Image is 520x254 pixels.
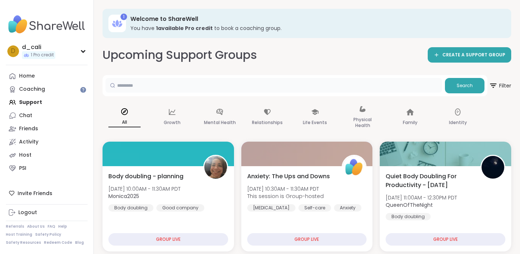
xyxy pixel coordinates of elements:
[6,70,88,83] a: Home
[80,87,86,93] iframe: Spotlight
[6,224,24,229] a: Referrals
[482,156,504,179] img: QueenOfTheNight
[156,25,213,32] b: 1 available Pro credit
[343,156,365,179] img: ShareWell
[130,15,501,23] h3: Welcome to ShareWell
[6,149,88,162] a: Host
[247,193,324,200] span: This session is Group-hosted
[6,122,88,135] a: Friends
[386,213,431,220] div: Body doubling
[6,206,88,219] a: Logout
[19,72,35,80] div: Home
[6,83,88,96] a: Coaching
[108,193,139,200] b: Monica2025
[386,201,433,209] b: QueenOfTheNight
[403,118,417,127] p: Family
[204,156,227,179] img: Monica2025
[108,172,183,181] span: Body doubling - planning
[58,224,67,229] a: Help
[386,194,457,201] span: [DATE] 11:00AM - 12:30PM PDT
[247,185,324,193] span: [DATE] 10:30AM - 11:30AM PDT
[103,47,257,63] h2: Upcoming Support Groups
[442,52,505,58] span: CREATE A SUPPORT GROUP
[252,118,283,127] p: Relationships
[108,118,141,127] p: All
[18,209,37,216] div: Logout
[19,138,38,146] div: Activity
[6,109,88,122] a: Chat
[108,204,153,212] div: Body doubling
[120,14,127,20] div: 1
[35,232,61,237] a: Safety Policy
[334,204,361,212] div: Anxiety
[19,112,32,119] div: Chat
[19,86,45,93] div: Coaching
[489,77,511,94] span: Filter
[19,125,38,132] div: Friends
[386,233,505,246] div: GROUP LIVE
[108,233,228,246] div: GROUP LIVE
[386,172,472,190] span: Quiet Body Doubling For Productivity - [DATE]
[247,204,296,212] div: [MEDICAL_DATA]
[156,204,204,212] div: Good company
[298,204,331,212] div: Self-care
[19,165,26,172] div: PSI
[130,25,501,32] h3: You have to book a coaching group.
[27,224,45,229] a: About Us
[75,240,84,245] a: Blog
[247,172,330,181] span: Anxiety: The Ups and Downs
[108,185,181,193] span: [DATE] 10:00AM - 11:30AM PDT
[428,47,511,63] a: CREATE A SUPPORT GROUP
[19,152,31,159] div: Host
[31,52,54,58] span: 1 Pro credit
[6,187,88,200] div: Invite Friends
[346,115,379,130] p: Physical Health
[457,82,473,89] span: Search
[449,118,467,127] p: Identity
[303,118,327,127] p: Life Events
[164,118,181,127] p: Growth
[6,162,88,175] a: PSI
[247,233,367,246] div: GROUP LIVE
[6,12,88,37] img: ShareWell Nav Logo
[22,43,55,51] div: d_cali
[6,240,41,245] a: Safety Resources
[204,118,236,127] p: Mental Health
[48,224,55,229] a: FAQ
[489,75,511,96] button: Filter
[44,240,72,245] a: Redeem Code
[445,78,484,93] button: Search
[6,135,88,149] a: Activity
[11,46,15,56] span: d
[6,232,32,237] a: Host Training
